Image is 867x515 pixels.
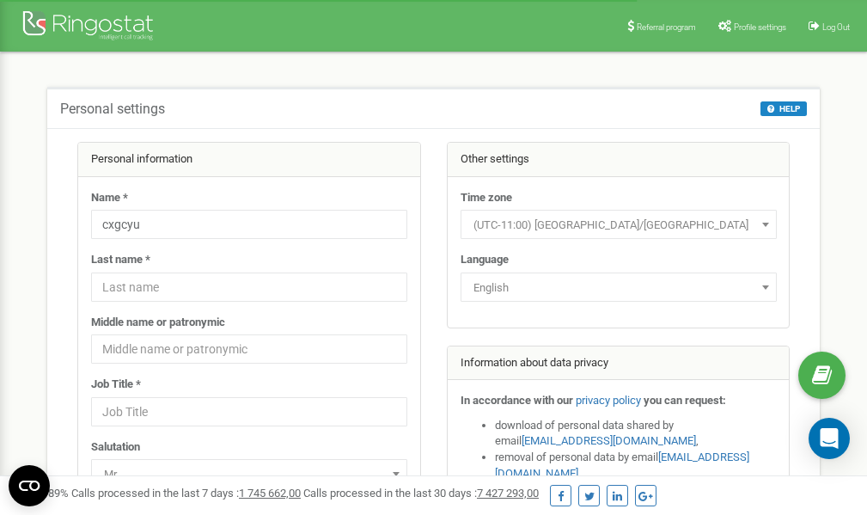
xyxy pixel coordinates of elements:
[91,334,407,364] input: Middle name or patronymic
[644,394,726,407] strong: you can request:
[477,487,539,500] u: 7 427 293,00
[461,252,509,268] label: Language
[60,101,165,117] h5: Personal settings
[822,22,850,32] span: Log Out
[495,418,777,450] li: download of personal data shared by email ,
[239,487,301,500] u: 1 745 662,00
[97,463,401,487] span: Mr.
[522,434,696,447] a: [EMAIL_ADDRESS][DOMAIN_NAME]
[461,394,573,407] strong: In accordance with our
[91,397,407,426] input: Job Title
[467,276,771,300] span: English
[448,143,790,177] div: Other settings
[809,418,850,459] div: Open Intercom Messenger
[91,190,128,206] label: Name *
[78,143,420,177] div: Personal information
[303,487,539,500] span: Calls processed in the last 30 days :
[9,465,50,506] button: Open CMP widget
[91,439,140,456] label: Salutation
[576,394,641,407] a: privacy policy
[495,450,777,481] li: removal of personal data by email ,
[461,273,777,302] span: English
[461,210,777,239] span: (UTC-11:00) Pacific/Midway
[734,22,786,32] span: Profile settings
[91,459,407,488] span: Mr.
[91,315,225,331] label: Middle name or patronymic
[760,101,807,116] button: HELP
[467,213,771,237] span: (UTC-11:00) Pacific/Midway
[91,252,150,268] label: Last name *
[448,346,790,381] div: Information about data privacy
[91,377,141,393] label: Job Title *
[91,210,407,239] input: Name
[71,487,301,500] span: Calls processed in the last 7 days :
[461,190,512,206] label: Time zone
[91,273,407,302] input: Last name
[637,22,696,32] span: Referral program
